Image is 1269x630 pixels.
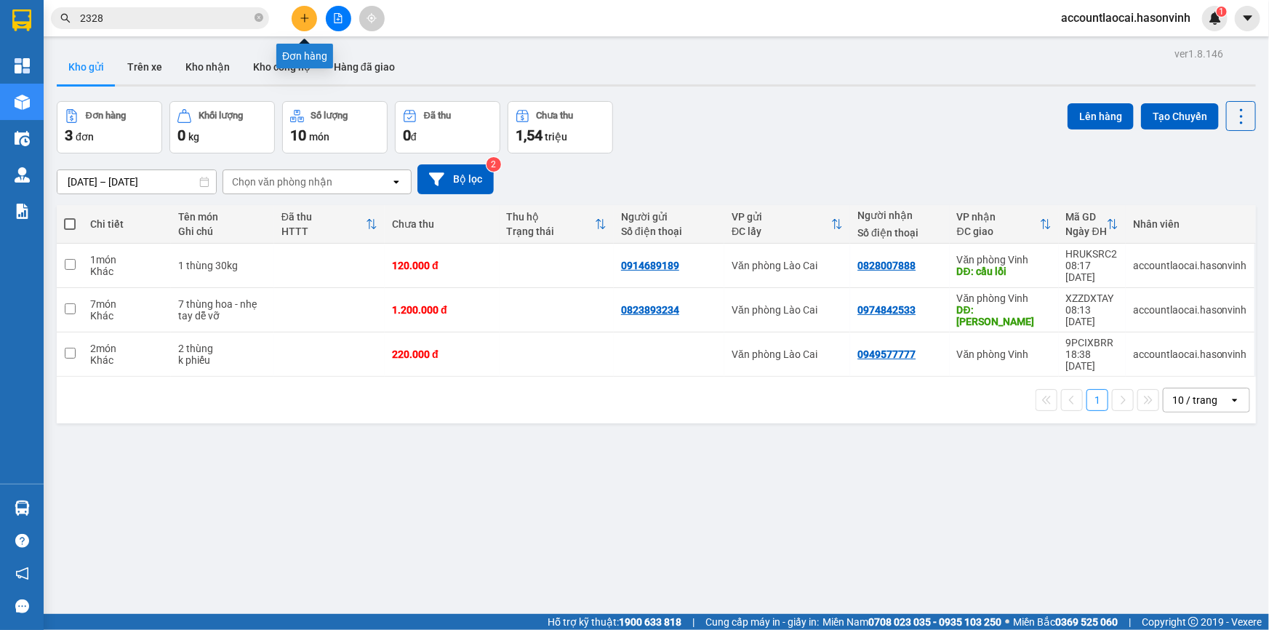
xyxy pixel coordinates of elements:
b: [DOMAIN_NAME] [194,12,351,36]
span: | [1129,614,1131,630]
img: icon-new-feature [1209,12,1222,25]
button: Hàng đã giao [322,49,407,84]
sup: 2 [487,157,501,172]
strong: 0708 023 035 - 0935 103 250 [868,616,1001,628]
div: HRUKSRC2 [1066,248,1118,260]
span: plus [300,13,310,23]
span: 1 [1219,7,1224,17]
img: solution-icon [15,204,30,219]
div: 08:17 [DATE] [1066,260,1118,283]
span: Miền Nam [822,614,1001,630]
div: Khác [90,354,164,366]
span: message [15,599,29,613]
span: đ [411,131,417,143]
button: aim [359,6,385,31]
img: warehouse-icon [15,131,30,146]
div: 1 thùng 30kg [178,260,267,271]
div: 08:13 [DATE] [1066,304,1118,327]
th: Toggle SortBy [1059,205,1126,244]
span: question-circle [15,534,29,548]
input: Tìm tên, số ĐT hoặc mã đơn [80,10,252,26]
input: Select a date range. [57,170,216,194]
div: 0949577777 [857,348,916,360]
div: Chưa thu [537,111,574,121]
button: Trên xe [116,49,174,84]
div: Đơn hàng [86,111,126,121]
img: warehouse-icon [15,95,30,110]
div: Văn phòng Vinh [957,348,1052,360]
th: Toggle SortBy [500,205,614,244]
span: aim [367,13,377,23]
button: Số lượng10món [282,101,388,153]
h2: HRUKSRC2 [8,84,117,108]
div: accountlaocai.hasonvinh [1133,348,1247,360]
div: 9PCIXBRR [1066,337,1118,348]
button: Khối lượng0kg [169,101,275,153]
div: Đã thu [281,211,366,223]
div: 0823893234 [621,304,679,316]
span: kg [188,131,199,143]
div: k phiếu [178,354,267,366]
span: 1,54 [516,127,543,144]
span: | [692,614,694,630]
div: 0828007888 [857,260,916,271]
div: 0914689189 [621,260,679,271]
b: [PERSON_NAME] (Vinh - Sapa) [61,18,218,74]
span: triệu [545,131,567,143]
div: ĐC giao [957,226,1040,237]
div: VP nhận [957,211,1040,223]
div: ver 1.8.146 [1174,46,1223,62]
div: Số điện thoại [857,227,942,239]
div: Trạng thái [507,226,595,237]
span: copyright [1188,617,1198,627]
div: Khối lượng [199,111,243,121]
button: Kho công nợ [241,49,322,84]
div: Số lượng [311,111,348,121]
button: Kho gửi [57,49,116,84]
span: Miền Bắc [1013,614,1118,630]
span: 10 [290,127,306,144]
div: Ngày ĐH [1066,226,1107,237]
div: Văn phòng Vinh [957,292,1052,304]
th: Toggle SortBy [950,205,1059,244]
div: 0974842533 [857,304,916,316]
div: 220.000 đ [392,348,492,360]
div: 1 món [90,254,164,266]
div: Văn phòng Vinh [957,254,1052,266]
div: Mã GD [1066,211,1107,223]
span: 0 [177,127,185,144]
strong: 1900 633 818 [619,616,681,628]
div: Khác [90,266,164,277]
button: Kho nhận [174,49,241,84]
div: Chọn văn phòng nhận [232,175,332,189]
span: caret-down [1241,12,1254,25]
div: DĐ: cầu lồi [957,266,1052,277]
sup: 1 [1217,7,1227,17]
div: 2 thùng [178,343,267,354]
div: Người gửi [621,211,717,223]
div: Khác [90,310,164,322]
button: caret-down [1235,6,1260,31]
span: 0 [403,127,411,144]
span: file-add [333,13,343,23]
div: XZZDXTAY [1066,292,1118,304]
button: Bộ lọc [417,164,494,194]
button: Đơn hàng3đơn [57,101,162,153]
div: Nhân viên [1133,218,1247,230]
div: 120.000 đ [392,260,492,271]
span: đơn [76,131,94,143]
span: close-circle [255,13,263,22]
div: 10 / trang [1172,393,1217,407]
div: 18:38 [DATE] [1066,348,1118,372]
img: dashboard-icon [15,58,30,73]
div: Người nhận [857,210,942,221]
div: Chi tiết [90,218,164,230]
span: Hỗ trợ kỹ thuật: [548,614,681,630]
button: plus [292,6,317,31]
div: 2 món [90,343,164,354]
div: Chưa thu [392,218,492,230]
div: Tên món [178,211,267,223]
svg: open [391,176,402,188]
div: accountlaocai.hasonvinh [1133,260,1247,271]
img: warehouse-icon [15,167,30,183]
